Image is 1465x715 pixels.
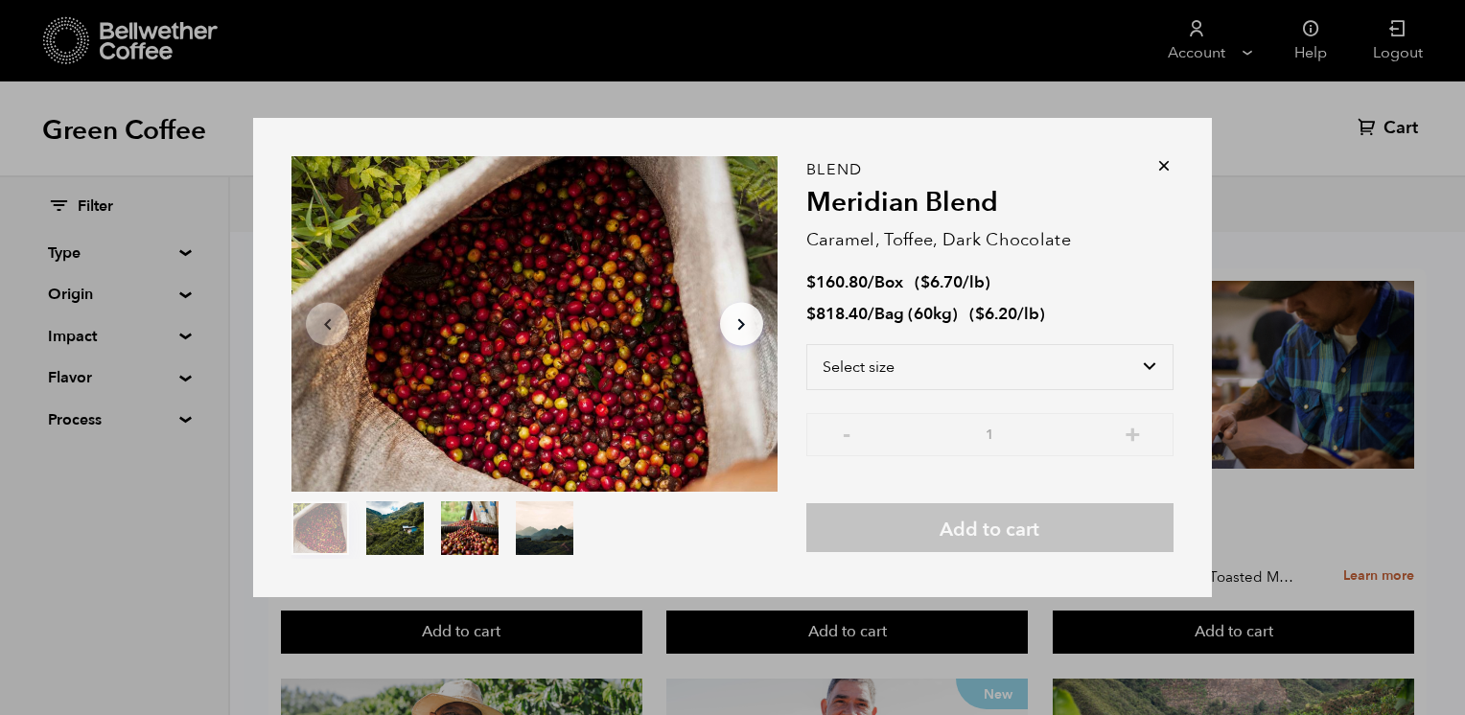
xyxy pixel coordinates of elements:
span: Box [874,271,903,293]
span: /lb [1017,303,1039,325]
span: / [868,271,874,293]
span: ( ) [969,303,1045,325]
bdi: 160.80 [806,271,868,293]
button: + [1121,423,1145,442]
h2: Meridian Blend [806,187,1174,219]
span: $ [806,271,816,293]
span: $ [920,271,930,293]
span: / [868,303,874,325]
span: $ [975,303,985,325]
button: - [835,423,859,442]
bdi: 6.70 [920,271,963,293]
bdi: 818.40 [806,303,868,325]
bdi: 6.20 [975,303,1017,325]
span: $ [806,303,816,325]
span: ( ) [915,271,990,293]
button: Add to cart [806,503,1174,552]
span: Bag (60kg) [874,303,958,325]
span: /lb [963,271,985,293]
p: Caramel, Toffee, Dark Chocolate [806,227,1174,253]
